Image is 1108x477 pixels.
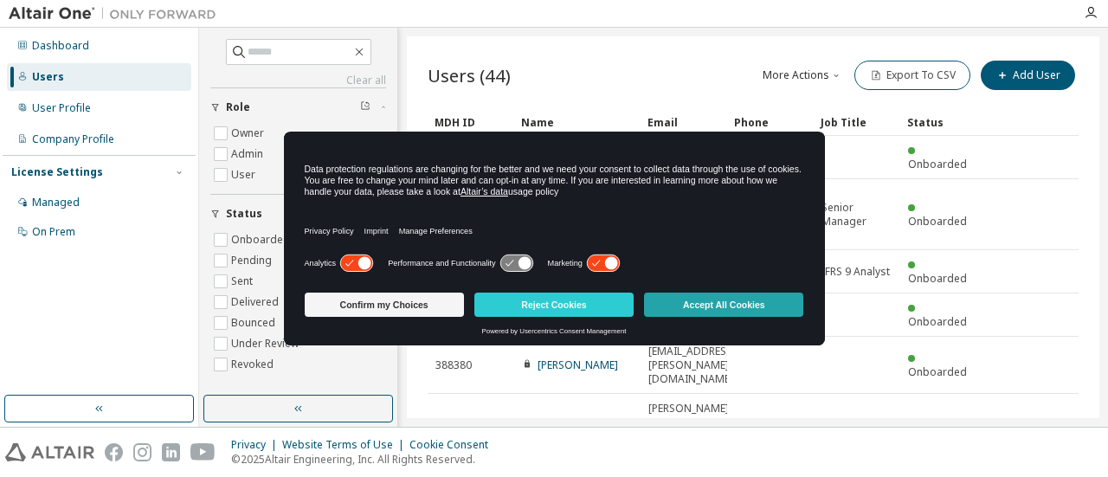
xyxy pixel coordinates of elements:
img: facebook.svg [105,443,123,461]
button: Export To CSV [854,61,970,90]
img: Altair One [9,5,225,23]
label: User [231,164,259,185]
button: Add User [981,61,1075,90]
div: MDH ID [435,108,507,136]
div: Email [647,108,720,136]
div: Users [32,70,64,84]
div: Cookie Consent [409,438,499,452]
label: Onboarded [231,229,293,250]
button: Status [210,195,386,233]
span: Onboarded [908,271,967,286]
div: Job Title [821,108,893,136]
a: [PERSON_NAME] [538,358,618,372]
button: Role [210,88,386,126]
div: Status [907,108,980,136]
div: Phone [734,108,807,136]
label: Bounced [231,313,279,333]
div: Company Profile [32,132,114,146]
span: [EMAIL_ADDRESS][PERSON_NAME][DOMAIN_NAME] [648,345,736,386]
span: [PERSON_NAME][EMAIL_ADDRESS][PERSON_NAME][DOMAIN_NAME] [648,402,736,457]
span: IFRS 9 Analyst [821,265,890,279]
span: Onboarded [908,314,967,329]
div: Privacy [231,438,282,452]
div: Dashboard [32,39,89,53]
p: © 2025 Altair Engineering, Inc. All Rights Reserved. [231,452,499,467]
label: Under Review [231,333,302,354]
img: linkedin.svg [162,443,180,461]
label: Pending [231,250,275,271]
button: More Actions [761,61,844,90]
label: Owner [231,123,267,144]
span: Senior Manager [821,201,892,229]
span: Onboarded [908,157,967,171]
label: Sent [231,271,256,292]
span: Onboarded [908,364,967,379]
span: Clear filter [360,100,370,114]
div: Website Terms of Use [282,438,409,452]
div: User Profile [32,101,91,115]
div: License Settings [11,165,103,179]
span: Status [226,207,262,221]
label: Admin [231,144,267,164]
div: Name [521,108,634,136]
img: youtube.svg [190,443,216,461]
label: Delivered [231,292,282,313]
div: Managed [32,196,80,209]
span: Role [226,100,250,114]
span: Users (44) [428,63,511,87]
img: instagram.svg [133,443,151,461]
div: On Prem [32,225,75,239]
span: 388380 [435,358,472,372]
label: Revoked [231,354,277,375]
img: altair_logo.svg [5,443,94,461]
a: Clear all [210,74,386,87]
span: Onboarded [908,214,967,229]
